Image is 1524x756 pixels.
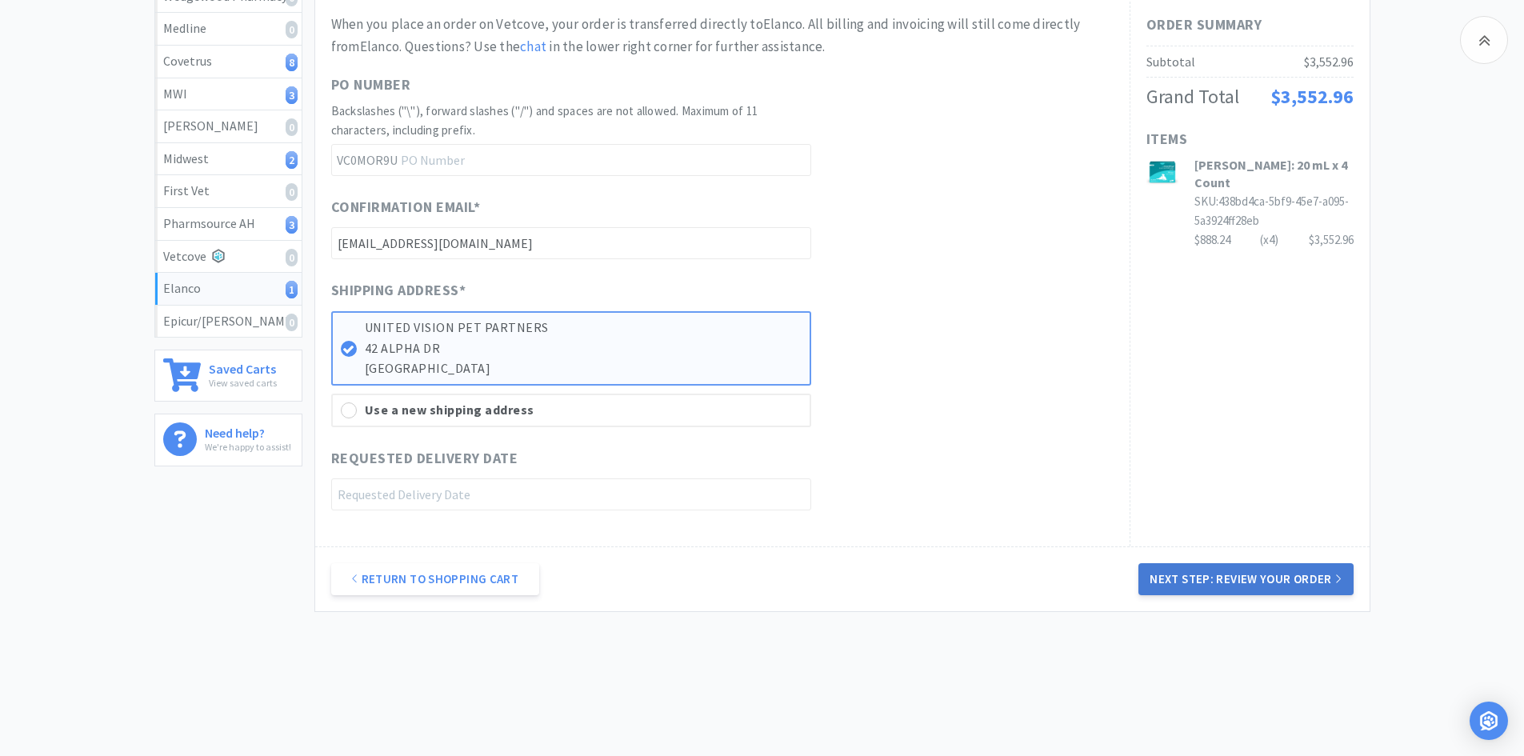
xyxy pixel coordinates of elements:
[209,358,277,375] h6: Saved Carts
[155,306,302,338] a: Epicur/[PERSON_NAME]0
[155,13,302,46] a: Medline0
[331,563,539,595] a: Return to Shopping Cart
[154,350,302,402] a: Saved CartsView saved carts
[1146,156,1178,188] img: 4ddbc09d92594ce685731c9ea7de43fb.jpg
[286,118,298,136] i: 0
[155,143,302,176] a: Midwest2
[331,478,811,510] input: Requested Delivery Date
[331,103,758,138] span: Backslashes ("\"), forward slashes ("/") and spaces are not allowed. Maximum of 11 characters, in...
[155,273,302,306] a: Elanco1
[365,358,802,379] p: [GEOGRAPHIC_DATA]
[155,175,302,208] a: First Vet0
[155,110,302,143] a: [PERSON_NAME]0
[1260,230,1278,250] div: (x 4 )
[1138,563,1353,595] button: Next Step: Review Your Order
[1146,128,1354,151] h1: Items
[205,422,291,439] h6: Need help?
[155,46,302,78] a: Covetrus8
[1304,54,1354,70] span: $3,552.96
[1146,14,1354,37] h1: Order Summary
[331,447,518,470] span: Requested Delivery Date
[520,38,546,55] a: chat
[163,18,294,39] div: Medline
[1470,702,1508,740] div: Open Intercom Messenger
[209,375,277,390] p: View saved carts
[1194,194,1349,228] span: SKU: 438bd4ca-5bf9-45e7-a095-5a3924ff28eb
[286,183,298,201] i: 0
[155,208,302,241] a: Pharmsource AH3
[331,74,411,97] span: PO Number
[331,14,1114,57] div: When you place an order on Vetcove, your order is transferred directly to Elanco . All billing an...
[1194,230,1354,250] div: $888.24
[286,21,298,38] i: 0
[1146,52,1195,73] div: Subtotal
[163,311,294,332] div: Epicur/[PERSON_NAME]
[205,439,291,454] p: We're happy to assist!
[331,279,466,302] span: Shipping Address *
[163,278,294,299] div: Elanco
[1194,156,1354,192] h3: [PERSON_NAME]: 20 mL x 4 Count
[163,116,294,137] div: [PERSON_NAME]
[331,196,481,219] span: Confirmation Email *
[163,149,294,170] div: Midwest
[365,318,802,338] p: UNITED VISION PET PARTNERS
[286,281,298,298] i: 1
[286,314,298,331] i: 0
[1146,82,1239,112] div: Grand Total
[286,249,298,266] i: 0
[163,84,294,105] div: MWI
[286,54,298,71] i: 8
[163,214,294,234] div: Pharmsource AH
[1309,230,1354,250] div: $3,552.96
[163,246,294,267] div: Vetcove
[331,145,401,175] span: VC0MOR9U
[365,400,802,421] div: Use a new shipping address
[286,151,298,169] i: 2
[286,216,298,234] i: 3
[331,144,811,176] input: PO Number
[1270,84,1354,109] span: $3,552.96
[365,338,802,359] p: 42 ALPHA DR
[155,241,302,274] a: Vetcove0
[331,227,811,259] input: Confirmation Email
[155,78,302,111] a: MWI3
[163,181,294,202] div: First Vet
[163,51,294,72] div: Covetrus
[286,86,298,104] i: 3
